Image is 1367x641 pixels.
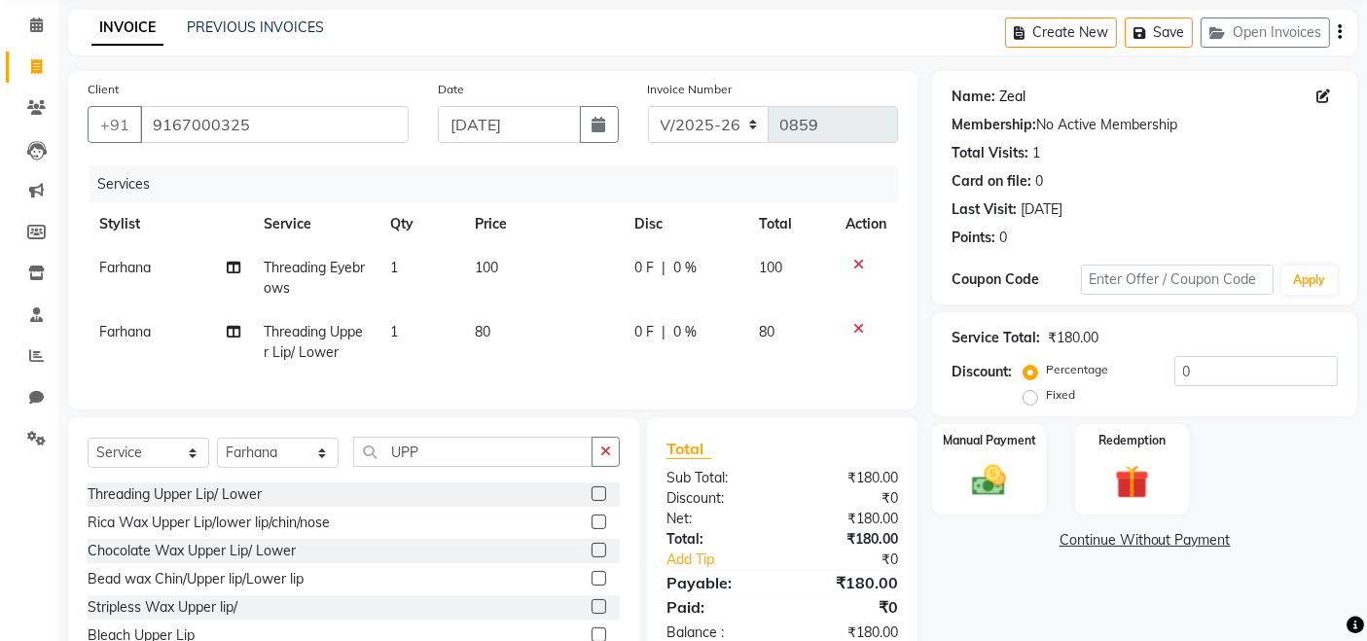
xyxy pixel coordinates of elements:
div: Last Visit: [952,199,1017,220]
span: 100 [475,259,498,276]
span: 100 [759,259,782,276]
div: Membership: [952,115,1036,135]
img: _gift.svg [1104,461,1160,504]
th: Qty [378,202,463,246]
span: Threading Eyebrows [264,259,365,297]
span: 80 [759,323,774,340]
div: Service Total: [952,328,1040,348]
input: Search by Name/Mobile/Email/Code [140,106,409,143]
div: 0 [1035,171,1043,192]
th: Action [834,202,898,246]
div: Rica Wax Upper Lip/lower lip/chin/nose [88,513,330,533]
div: Chocolate Wax Upper Lip/ Lower [88,541,296,561]
div: 0 [999,228,1007,248]
button: Create New [1005,18,1117,48]
span: 80 [475,323,490,340]
th: Total [747,202,834,246]
div: Net: [652,509,782,529]
div: Name: [952,87,995,107]
div: ₹180.00 [782,468,913,488]
button: Open Invoices [1201,18,1330,48]
a: Add Tip [652,550,804,570]
a: PREVIOUS INVOICES [187,18,324,36]
div: Sub Total: [652,468,782,488]
a: Zeal [999,87,1025,107]
img: _cash.svg [961,461,1017,501]
a: INVOICE [91,11,163,46]
div: Stripless Wax Upper lip/ [88,597,237,618]
div: ₹0 [805,550,914,570]
th: Stylist [88,202,252,246]
span: | [662,258,666,278]
span: Farhana [99,259,151,276]
div: Total: [652,529,782,550]
span: Farhana [99,323,151,340]
span: 0 % [673,322,697,342]
th: Service [252,202,378,246]
span: 0 F [634,322,654,342]
th: Disc [623,202,747,246]
label: Manual Payment [943,432,1036,449]
span: | [662,322,666,342]
span: 1 [390,323,398,340]
div: Services [90,166,913,202]
div: Total Visits: [952,143,1028,163]
button: Apply [1281,266,1337,295]
div: Points: [952,228,995,248]
div: Threading Upper Lip/ Lower [88,484,262,505]
div: ₹180.00 [782,529,913,550]
div: Discount: [652,488,782,509]
label: Date [438,81,464,98]
label: Invoice Number [648,81,733,98]
div: ₹0 [782,595,913,619]
div: ₹180.00 [1048,328,1098,348]
div: Discount: [952,362,1012,382]
button: Save [1125,18,1193,48]
div: [DATE] [1021,199,1062,220]
a: Continue Without Payment [936,530,1353,551]
div: Bead wax Chin/Upper lip/Lower lip [88,569,304,589]
span: 1 [390,259,398,276]
th: Price [463,202,623,246]
div: ₹180.00 [782,509,913,529]
span: 0 % [673,258,697,278]
div: No Active Membership [952,115,1338,135]
label: Client [88,81,119,98]
label: Percentage [1046,361,1108,378]
div: Paid: [652,595,782,619]
div: Payable: [652,571,782,594]
input: Search or Scan [353,437,593,467]
button: +91 [88,106,142,143]
span: 0 F [634,258,654,278]
span: Threading Upper Lip/ Lower [264,323,363,361]
div: ₹0 [782,488,913,509]
label: Redemption [1098,432,1166,449]
input: Enter Offer / Coupon Code [1081,265,1274,295]
span: Total [666,439,711,459]
label: Fixed [1046,386,1075,404]
div: ₹180.00 [782,571,913,594]
div: 1 [1032,143,1040,163]
div: Coupon Code [952,269,1080,290]
div: Card on file: [952,171,1031,192]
